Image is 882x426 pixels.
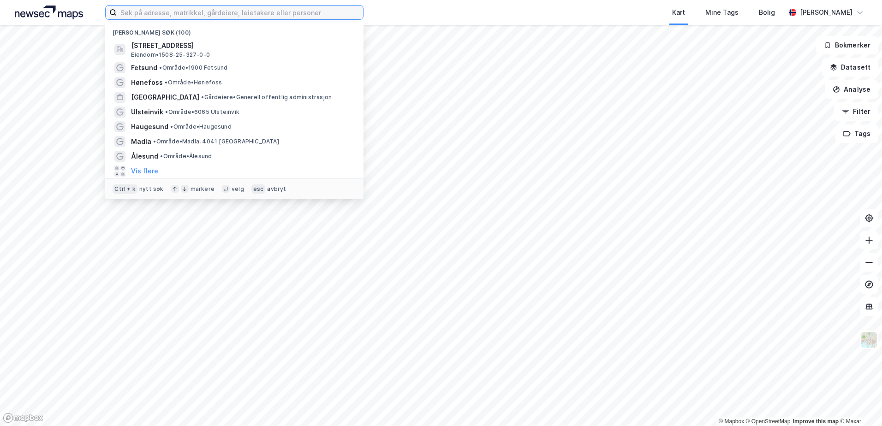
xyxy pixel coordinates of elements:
[201,94,204,101] span: •
[267,185,286,193] div: avbryt
[705,7,739,18] div: Mine Tags
[3,413,43,423] a: Mapbox homepage
[159,64,162,71] span: •
[672,7,685,18] div: Kart
[131,77,163,88] span: Hønefoss
[160,153,163,160] span: •
[232,185,244,193] div: velg
[113,184,137,194] div: Ctrl + k
[834,102,878,121] button: Filter
[105,22,364,38] div: [PERSON_NAME] søk (100)
[165,108,168,115] span: •
[153,138,156,145] span: •
[201,94,332,101] span: Gårdeiere • Generell offentlig administrasjon
[153,138,279,145] span: Område • Madla, 4041 [GEOGRAPHIC_DATA]
[131,136,151,147] span: Madla
[117,6,363,19] input: Søk på adresse, matrikkel, gårdeiere, leietakere eller personer
[131,51,210,59] span: Eiendom • 1508-25-327-0-0
[160,153,212,160] span: Område • Ålesund
[15,6,83,19] img: logo.a4113a55bc3d86da70a041830d287a7e.svg
[759,7,775,18] div: Bolig
[860,331,878,349] img: Z
[816,36,878,54] button: Bokmerker
[131,151,158,162] span: Ålesund
[793,418,839,425] a: Improve this map
[825,80,878,99] button: Analyse
[191,185,215,193] div: markere
[822,58,878,77] button: Datasett
[800,7,852,18] div: [PERSON_NAME]
[170,123,231,130] span: Område • Haugesund
[131,166,158,177] button: Vis flere
[165,108,239,116] span: Område • 6065 Ulsteinvik
[719,418,744,425] a: Mapbox
[836,382,882,426] iframe: Chat Widget
[159,64,227,71] span: Område • 1900 Fetsund
[131,92,199,103] span: [GEOGRAPHIC_DATA]
[835,124,878,143] button: Tags
[131,121,168,132] span: Haugesund
[131,106,163,118] span: Ulsteinvik
[139,185,164,193] div: nytt søk
[165,79,167,86] span: •
[131,62,157,73] span: Fetsund
[165,79,222,86] span: Område • Hønefoss
[170,123,173,130] span: •
[131,40,352,51] span: [STREET_ADDRESS]
[836,382,882,426] div: Kontrollprogram for chat
[746,418,791,425] a: OpenStreetMap
[251,184,266,194] div: esc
